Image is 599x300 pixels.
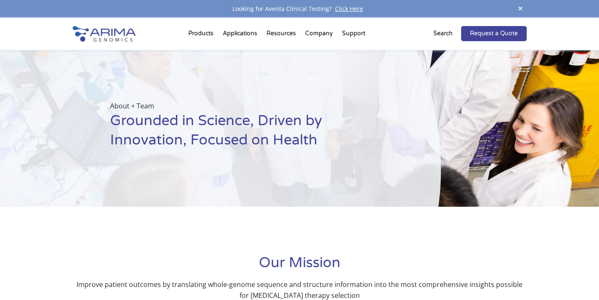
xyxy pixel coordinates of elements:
p: Search [433,28,453,39]
h1: Grounded in Science, Driven by Innovation, Focused on Health [110,111,399,156]
div: Looking for Aventa Clinical Testing? [73,3,527,14]
a: Request a Quote [461,26,527,41]
img: Arima-Genomics-logo [73,26,136,42]
h1: Our Mission [73,253,527,279]
p: About + Team [110,100,399,111]
a: Click Here [332,5,367,13]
